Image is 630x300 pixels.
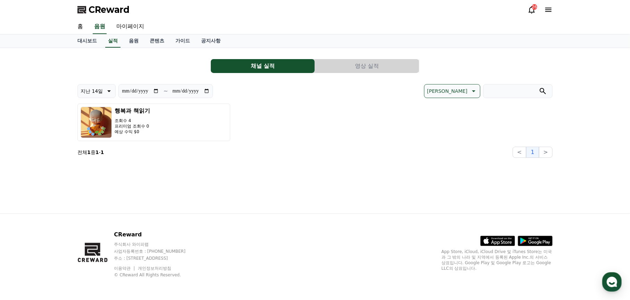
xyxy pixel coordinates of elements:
[87,149,91,155] strong: 1
[2,220,46,238] a: 홈
[77,84,116,98] button: 지난 14일
[114,256,199,261] p: 주소 : [STREET_ADDRESS]
[144,34,170,48] a: 콘텐츠
[115,129,150,135] p: 예상 수익 $0
[115,118,150,123] p: 조회수 4
[107,231,116,236] span: 설정
[90,220,133,238] a: 설정
[64,231,72,237] span: 대화
[163,87,168,95] p: ~
[315,59,419,73] button: 영상 실적
[114,266,136,271] a: 이용약관
[114,242,199,247] p: 주식회사 와이피랩
[115,123,150,129] p: 프리미엄 조회수 0
[115,107,150,115] h3: 행복과 책읽기
[526,147,539,158] button: 1
[114,272,199,278] p: © CReward All Rights Reserved.
[46,220,90,238] a: 대화
[123,34,144,48] a: 음원
[72,34,102,48] a: 대시보드
[93,19,107,34] a: 음원
[89,4,130,15] span: CReward
[77,4,130,15] a: CReward
[138,266,171,271] a: 개인정보처리방침
[539,147,553,158] button: >
[96,149,99,155] strong: 1
[114,230,199,239] p: CReward
[81,86,103,96] p: 지난 14일
[424,84,480,98] button: [PERSON_NAME]
[427,86,467,96] p: [PERSON_NAME]
[441,249,553,271] p: App Store, iCloud, iCloud Drive 및 iTunes Store는 미국과 그 밖의 나라 및 지역에서 등록된 Apple Inc.의 서비스 상표입니다. Goo...
[105,34,121,48] a: 실적
[77,104,230,141] button: 행복과 책읽기 조회수 4 프리미엄 조회수 0 예상 수익 $0
[72,19,89,34] a: 홈
[513,147,526,158] button: <
[111,19,150,34] a: 마이페이지
[101,149,104,155] strong: 1
[22,231,26,236] span: 홈
[114,249,199,254] p: 사업자등록번호 : [PHONE_NUMBER]
[77,149,104,156] p: 전체 중 -
[170,34,196,48] a: 가이드
[81,107,112,138] img: 행복과 책읽기
[196,34,226,48] a: 공지사항
[528,6,536,14] a: 26
[532,4,537,10] div: 26
[211,59,315,73] button: 채널 실적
